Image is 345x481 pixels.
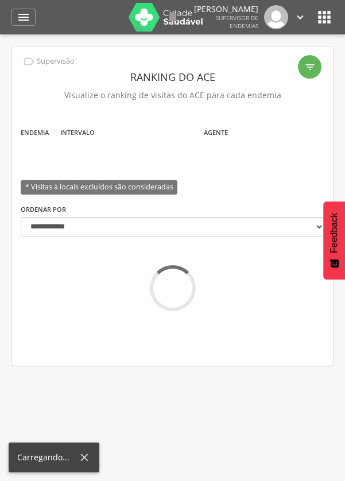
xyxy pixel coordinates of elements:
label: Intervalo [60,128,95,137]
button: Feedback - Mostrar pesquisa [323,201,345,280]
i:  [17,10,30,24]
i:  [315,8,334,26]
a:  [294,5,307,29]
span: Feedback [329,213,339,253]
label: Endemia [21,128,49,137]
span: Supervisor de Endemias [216,14,258,30]
label: Agente [204,128,228,137]
label: Ordenar por [21,205,66,214]
span: * Visitas à locais excluídos são consideradas [21,180,177,195]
p: Visualize o ranking de visitas do ACE para cada endemia [21,87,324,103]
header: Ranking do ACE [21,67,324,87]
div: Filtro [298,55,321,79]
p: [PERSON_NAME] [194,5,258,13]
a:  [11,9,36,26]
i:  [304,61,316,73]
i:  [166,10,180,24]
i:  [294,11,307,24]
a:  [166,5,180,29]
i:  [22,55,35,68]
p: Supervisão [37,57,75,66]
